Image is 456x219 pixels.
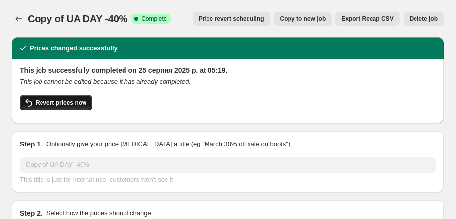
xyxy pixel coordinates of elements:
[141,15,166,23] span: Complete
[274,12,332,26] button: Copy to new job
[341,15,393,23] span: Export Recap CSV
[20,176,173,183] span: This title is just for internal use, customers won't see it
[20,139,42,149] h2: Step 1.
[12,12,26,26] button: Price change jobs
[410,15,438,23] span: Delete job
[335,12,399,26] button: Export Recap CSV
[404,12,444,26] button: Delete job
[28,13,127,24] span: Copy of UA DAY -40%
[20,65,436,75] h2: This job successfully completed on 25 серпня 2025 р. at 05:19.
[199,15,264,23] span: Price revert scheduling
[20,95,92,110] button: Revert prices now
[46,139,290,149] p: Optionally give your price [MEDICAL_DATA] a title (eg "March 30% off sale on boots")
[46,208,151,218] p: Select how the prices should change
[36,99,86,107] span: Revert prices now
[20,78,191,85] i: This job cannot be edited because it has already completed.
[20,208,42,218] h2: Step 2.
[280,15,326,23] span: Copy to new job
[30,43,118,53] h2: Prices changed successfully
[20,157,436,173] input: 30% off holiday sale
[193,12,270,26] button: Price revert scheduling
